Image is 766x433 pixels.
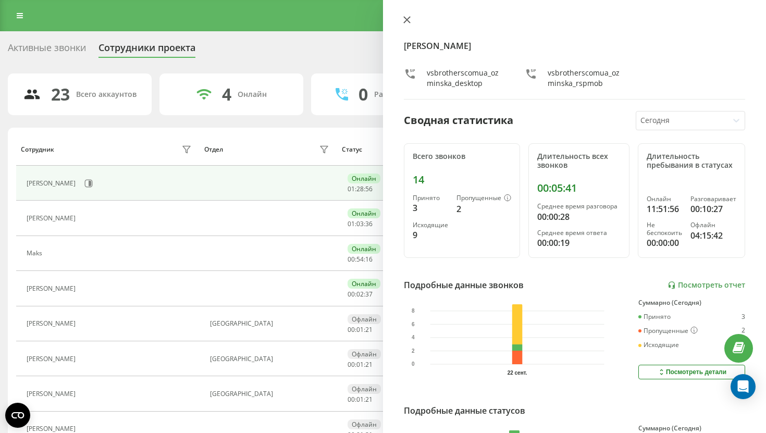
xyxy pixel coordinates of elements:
[21,146,54,153] div: Сотрудник
[668,281,745,290] a: Посмотреть отчет
[404,279,524,291] div: Подробные данные звонков
[359,84,368,104] div: 0
[348,419,381,429] div: Офлайн
[537,237,621,249] div: 00:00:19
[548,68,625,89] div: vsbrotherscomua_ozminska_rspmob
[342,146,362,153] div: Статус
[348,220,373,228] div: : :
[348,291,373,298] div: : :
[356,219,364,228] span: 03
[348,208,380,218] div: Онлайн
[731,374,756,399] div: Open Intercom Messenger
[413,229,448,241] div: 9
[365,219,373,228] span: 36
[356,395,364,404] span: 01
[27,320,78,327] div: [PERSON_NAME]
[456,194,511,203] div: Пропущенные
[348,185,373,193] div: : :
[348,219,355,228] span: 01
[537,203,621,210] div: Среднее время разговора
[413,221,448,229] div: Исходящие
[238,90,267,99] div: Онлайн
[51,84,70,104] div: 23
[690,221,736,229] div: Офлайн
[348,326,373,333] div: : :
[348,256,373,263] div: : :
[348,325,355,334] span: 00
[647,203,682,215] div: 11:51:56
[742,327,745,335] div: 2
[348,244,380,254] div: Онлайн
[638,327,698,335] div: Пропущенные
[404,404,525,417] div: Подробные данные статусов
[356,255,364,264] span: 54
[365,360,373,369] span: 21
[365,395,373,404] span: 21
[537,152,621,170] div: Длительность всех звонков
[27,215,78,222] div: [PERSON_NAME]
[647,195,682,203] div: Онлайн
[413,152,511,161] div: Всего звонков
[638,425,745,432] div: Суммарно (Сегодня)
[210,355,331,363] div: [GEOGRAPHIC_DATA]
[365,325,373,334] span: 21
[537,229,621,237] div: Среднее время ответа
[356,325,364,334] span: 01
[222,84,231,104] div: 4
[742,313,745,320] div: 3
[537,211,621,223] div: 00:00:28
[412,361,415,367] text: 0
[98,42,195,58] div: Сотрудники проекта
[690,203,736,215] div: 00:10:27
[27,250,45,257] div: Maks
[427,68,504,89] div: vsbrotherscomua_ozminska_desktop
[404,40,745,52] h4: [PERSON_NAME]
[413,174,511,186] div: 14
[348,184,355,193] span: 01
[348,395,355,404] span: 00
[356,184,364,193] span: 28
[27,425,78,432] div: [PERSON_NAME]
[348,279,380,289] div: Онлайн
[348,290,355,299] span: 00
[210,320,331,327] div: [GEOGRAPHIC_DATA]
[210,390,331,398] div: [GEOGRAPHIC_DATA]
[647,152,736,170] div: Длительность пребывания в статусах
[404,113,513,128] div: Сводная статистика
[348,314,381,324] div: Офлайн
[412,308,415,314] text: 8
[27,180,78,187] div: [PERSON_NAME]
[356,360,364,369] span: 01
[647,237,682,249] div: 00:00:00
[5,403,30,428] button: Open CMP widget
[638,299,745,306] div: Суммарно (Сегодня)
[348,174,380,183] div: Онлайн
[348,384,381,394] div: Офлайн
[638,341,679,349] div: Исходящие
[204,146,223,153] div: Отдел
[690,229,736,242] div: 04:15:42
[412,335,415,340] text: 4
[365,290,373,299] span: 37
[537,182,621,194] div: 00:05:41
[374,90,431,99] div: Разговаривают
[412,321,415,327] text: 6
[8,42,86,58] div: Активные звонки
[348,255,355,264] span: 00
[638,313,671,320] div: Принято
[27,285,78,292] div: [PERSON_NAME]
[348,349,381,359] div: Офлайн
[348,360,355,369] span: 00
[638,365,745,379] button: Посмотреть детали
[413,194,448,202] div: Принято
[27,355,78,363] div: [PERSON_NAME]
[647,221,682,237] div: Не беспокоить
[508,370,527,376] text: 22 сент.
[356,290,364,299] span: 02
[76,90,137,99] div: Всего аккаунтов
[365,184,373,193] span: 56
[657,368,726,376] div: Посмотреть детали
[413,202,448,214] div: 3
[348,361,373,368] div: : :
[690,195,736,203] div: Разговаривает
